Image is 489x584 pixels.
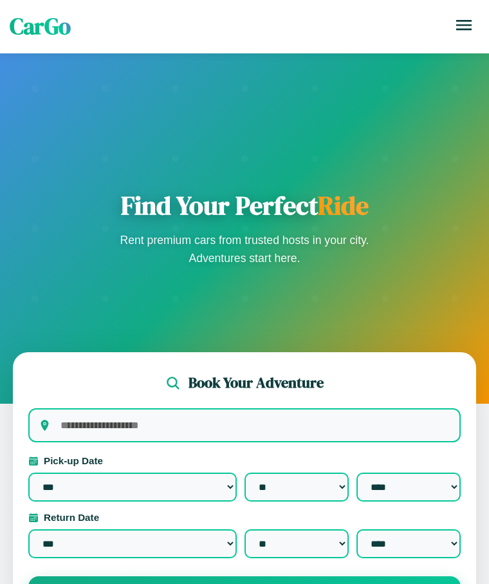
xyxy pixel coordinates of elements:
h2: Book Your Adventure [189,373,324,393]
h1: Find Your Perfect [116,190,373,221]
label: Pick-up Date [28,455,461,466]
span: Ride [318,188,369,223]
label: Return Date [28,512,461,523]
span: CarGo [10,11,71,42]
p: Rent premium cars from trusted hosts in your city. Adventures start here. [116,231,373,267]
